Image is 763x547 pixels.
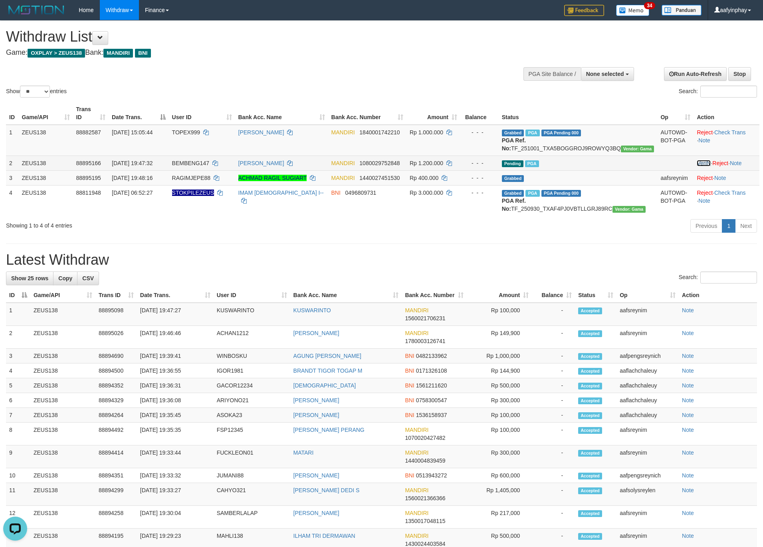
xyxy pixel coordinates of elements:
td: · · [694,156,759,170]
td: Rp 149,900 [467,326,532,349]
span: Accepted [578,353,602,360]
th: Bank Acc. Number: activate to sort column ascending [328,102,406,125]
td: 6 [6,393,30,408]
div: - - - [464,128,495,136]
td: 4 [6,363,30,378]
a: Note [682,449,694,456]
a: [PERSON_NAME] [238,129,284,136]
td: GACOR12234 [214,378,290,393]
td: ZEUS138 [19,156,73,170]
td: aafsreynim [616,326,679,349]
td: 10 [6,468,30,483]
b: PGA Ref. No: [502,198,526,212]
td: - [532,483,575,506]
span: Copy 1840001742210 to clipboard [359,129,400,136]
span: MANDIRI [405,533,428,539]
td: - [532,445,575,468]
td: Rp 100,000 [467,408,532,423]
td: ZEUS138 [30,423,95,445]
td: aaflachchaleuy [616,363,679,378]
td: ARIYONO21 [214,393,290,408]
div: - - - [464,159,495,167]
span: Rp 1.200.000 [410,160,443,166]
td: - [532,506,575,529]
input: Search: [700,86,757,98]
th: Status [499,102,658,125]
span: 88895166 [76,160,101,166]
a: Reject [697,175,713,181]
span: [DATE] 19:47:32 [112,160,153,166]
span: Vendor URL: https://trx31.1velocity.biz [621,146,654,152]
a: Reject [697,129,713,136]
th: User ID: activate to sort column ascending [214,288,290,303]
span: MANDIRI [405,510,428,516]
a: IMAM [DEMOGRAPHIC_DATA] I-- [238,190,324,196]
td: KUSWARINTO [214,303,290,326]
a: Copy [53,272,77,285]
a: ILHAM TRI DERMAWAN [293,533,355,539]
span: Show 25 rows [11,275,48,281]
td: [DATE] 19:39:41 [137,349,214,363]
td: - [532,423,575,445]
td: aafsreynim [616,445,679,468]
span: Grabbed [502,130,524,136]
td: ZEUS138 [30,326,95,349]
td: SAMBERLALAP [214,506,290,529]
span: Marked by aafsolysreylen [525,160,539,167]
td: aaflachchaleuy [616,378,679,393]
span: BNI [405,397,414,403]
td: ZEUS138 [30,363,95,378]
span: Copy 1080029752848 to clipboard [359,160,400,166]
a: Previous [690,219,722,233]
span: Copy 0496809731 to clipboard [345,190,377,196]
td: 88894414 [95,445,137,468]
td: ZEUS138 [19,125,73,156]
td: ZEUS138 [30,483,95,506]
span: [DATE] 19:48:16 [112,175,153,181]
span: Accepted [578,487,602,494]
td: ZEUS138 [19,185,73,216]
img: panduan.png [662,5,702,16]
span: Nama rekening ada tanda titik/strip, harap diedit [172,190,214,196]
td: Rp 500,000 [467,378,532,393]
a: Note [682,397,694,403]
a: Note [682,382,694,389]
td: ZEUS138 [30,349,95,363]
td: 7 [6,408,30,423]
th: Trans ID: activate to sort column ascending [95,288,137,303]
td: ZEUS138 [30,408,95,423]
span: BNI [405,412,414,418]
a: Next [735,219,757,233]
th: Balance [460,102,499,125]
a: Show 25 rows [6,272,54,285]
td: 3 [6,349,30,363]
span: BNI [331,190,341,196]
td: Rp 144,900 [467,363,532,378]
span: [DATE] 15:05:44 [112,129,153,136]
span: None selected [586,71,624,77]
a: Note [682,307,694,313]
span: MANDIRI [103,49,133,58]
td: Rp 217,000 [467,506,532,529]
td: [DATE] 19:36:31 [137,378,214,393]
span: Copy 1440004839459 to clipboard [405,457,445,464]
span: Pending [502,160,523,167]
span: Accepted [578,427,602,434]
th: Amount: activate to sort column ascending [406,102,460,125]
td: 88894264 [95,408,137,423]
th: Trans ID: activate to sort column ascending [73,102,109,125]
td: 88894258 [95,506,137,529]
a: [PERSON_NAME] [238,160,284,166]
span: Copy 0171326108 to clipboard [416,367,447,374]
td: ACHAN1212 [214,326,290,349]
span: CSV [82,275,94,281]
span: Copy 0513943272 to clipboard [416,472,447,479]
a: Reject [697,190,713,196]
button: None selected [581,67,634,81]
td: 9 [6,445,30,468]
a: Note [682,472,694,479]
td: aafpengsreynich [616,349,679,363]
span: [DATE] 06:52:27 [112,190,153,196]
th: Amount: activate to sort column ascending [467,288,532,303]
td: - [532,303,575,326]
